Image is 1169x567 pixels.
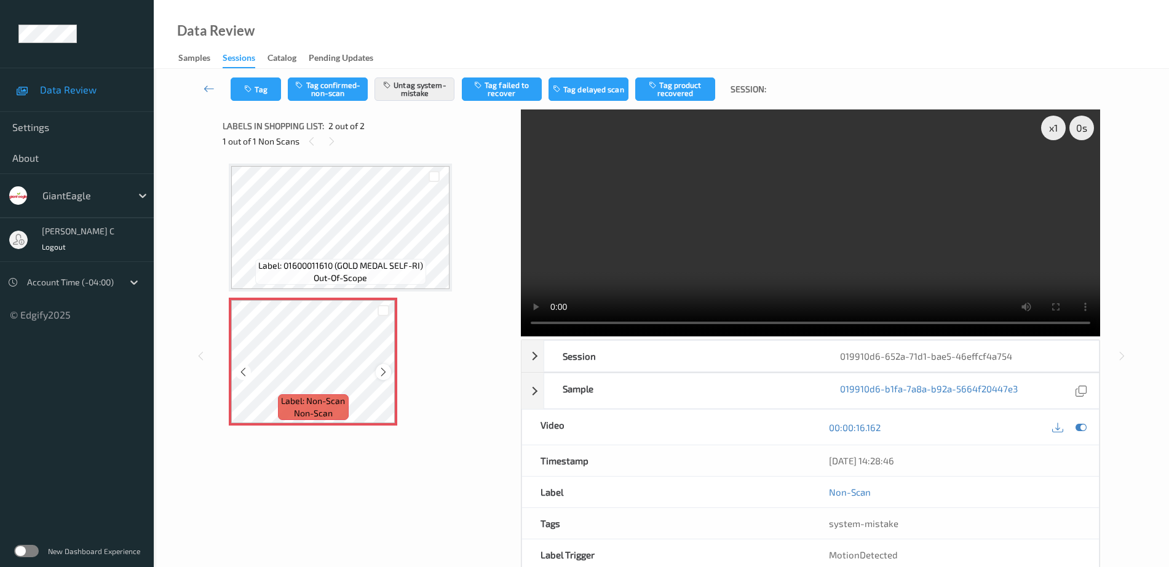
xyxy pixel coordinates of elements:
div: Samples [178,52,210,67]
span: out-of-scope [314,272,367,284]
div: x 1 [1041,116,1066,140]
span: Label: Non-Scan [281,395,345,407]
button: Tag delayed scan [549,77,628,101]
a: Non-Scan [829,486,871,498]
button: Tag [231,77,281,101]
div: Session [544,341,822,371]
div: Data Review [177,25,255,37]
a: Pending Updates [309,50,386,67]
div: Timestamp [522,445,810,476]
div: Session019910d6-652a-71d1-bae5-46effcf4a754 [521,340,1100,372]
div: 0 s [1069,116,1094,140]
a: Samples [178,50,223,67]
span: Session: [731,83,766,95]
div: 019910d6-652a-71d1-bae5-46effcf4a754 [822,341,1099,371]
button: Untag system-mistake [374,77,454,101]
button: Tag product recovered [635,77,715,101]
a: 019910d6-b1fa-7a8a-b92a-5664f20447e3 [840,383,1018,399]
div: 1 out of 1 Non Scans [223,133,512,149]
button: Tag confirmed-non-scan [288,77,368,101]
a: 00:00:16.162 [829,421,881,434]
a: Sessions [223,50,267,68]
div: Label [522,477,810,507]
div: Tags [522,508,810,539]
span: 2 out of 2 [328,120,365,132]
button: Tag failed to recover [462,77,542,101]
div: Sample [544,373,822,408]
div: Video [522,410,810,445]
span: system-mistake [829,518,898,529]
span: Labels in shopping list: [223,120,324,132]
span: Label: 01600011610 (GOLD MEDAL SELF-RI) [258,260,423,272]
div: [DATE] 14:28:46 [829,454,1080,467]
div: Sessions [223,52,255,68]
div: Catalog [267,52,296,67]
div: Sample019910d6-b1fa-7a8a-b92a-5664f20447e3 [521,373,1100,409]
div: Pending Updates [309,52,373,67]
span: non-scan [294,407,333,419]
a: Catalog [267,50,309,67]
